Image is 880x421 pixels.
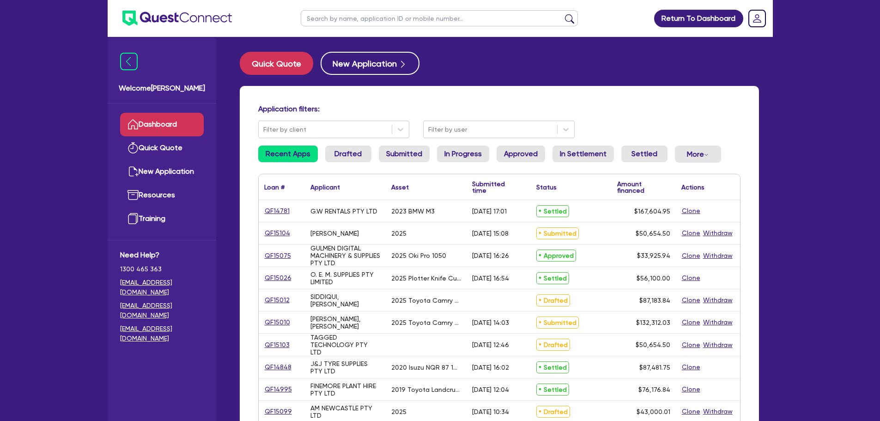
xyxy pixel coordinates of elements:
span: Submitted [536,317,579,329]
span: $76,176.84 [638,386,670,393]
button: Clone [681,406,701,417]
a: Dashboard [120,113,204,136]
a: Approved [497,146,545,162]
span: $50,654.50 [636,341,670,348]
span: Drafted [536,406,570,418]
a: QF15104 [264,228,291,238]
div: [DATE] 12:46 [472,341,509,348]
span: Settled [536,205,569,217]
div: Asset [391,184,409,190]
a: Drafted [325,146,371,162]
div: [DATE] 16:02 [472,364,509,371]
span: $56,100.00 [637,275,670,282]
div: Amount financed [617,181,670,194]
div: 2020 Isuzu NQR 87 190 [391,364,461,371]
a: Dropdown toggle [745,6,769,31]
div: Applicant [310,184,340,190]
div: Submitted time [472,181,517,194]
a: [EMAIL_ADDRESS][DOMAIN_NAME] [120,324,204,343]
span: $87,481.75 [639,364,670,371]
div: AM NEWCASTLE PTY LTD [310,404,380,419]
a: Return To Dashboard [654,10,743,27]
div: 2019 Toyota Landcrusier [391,386,461,393]
a: [EMAIL_ADDRESS][DOMAIN_NAME] [120,301,204,320]
div: J&J TYRE SUPPLIES PTY LTD [310,360,380,375]
button: Dropdown toggle [675,146,721,163]
img: quest-connect-logo-blue [122,11,232,26]
a: Training [120,207,204,231]
div: [PERSON_NAME] [310,230,359,237]
button: Quick Quote [240,52,313,75]
span: Submitted [536,227,579,239]
button: Clone [681,384,701,395]
div: [DATE] 14:03 [472,319,509,326]
a: New Application [120,160,204,183]
button: Withdraw [703,406,733,417]
a: QF15026 [264,273,292,283]
a: QF14848 [264,362,292,372]
button: Clone [681,362,701,372]
a: QF15012 [264,295,290,305]
span: Welcome [PERSON_NAME] [119,83,205,94]
div: 2025 Plotter Knife Cutter A6 Model. GD-A6Model [391,275,461,282]
span: Approved [536,250,576,262]
a: Recent Apps [258,146,318,162]
a: QF14995 [264,384,292,395]
h4: Application filters: [258,104,740,113]
span: 1300 465 363 [120,264,204,274]
button: New Application [321,52,419,75]
a: QF15103 [264,340,290,350]
button: Withdraw [703,317,733,328]
img: training [127,213,139,224]
div: SIDDIQUI, [PERSON_NAME] [310,293,380,308]
a: Submitted [379,146,430,162]
span: $167,604.95 [634,207,670,215]
a: Quick Quote [240,52,321,75]
div: [DATE] 12:04 [472,386,509,393]
span: Settled [536,272,569,284]
div: 2023 BMW M3 [391,207,435,215]
img: icon-menu-close [120,53,138,70]
button: Clone [681,317,701,328]
a: Resources [120,183,204,207]
a: Quick Quote [120,136,204,160]
div: O. E. M. SUPPLIES PTY LIMITED [310,271,380,286]
div: Status [536,184,557,190]
div: [PERSON_NAME], [PERSON_NAME] [310,315,380,330]
div: [DATE] 10:34 [472,408,509,415]
button: Withdraw [703,250,733,261]
div: Loan # [264,184,285,190]
div: 2025 [391,230,407,237]
span: $33,925.94 [637,252,670,259]
button: Clone [681,273,701,283]
div: 2025 Toyota Camry Ascent Hybrid [391,319,461,326]
button: Withdraw [703,295,733,305]
div: GULMEN DIGITAL MACHINERY & SUPPLIES PTY LTD [310,244,380,267]
span: $50,654.50 [636,230,670,237]
a: Settled [621,146,668,162]
button: Clone [681,295,701,305]
span: $87,183.84 [639,297,670,304]
a: In Progress [437,146,489,162]
div: [DATE] 16:26 [472,252,509,259]
img: new-application [127,166,139,177]
span: Settled [536,384,569,396]
button: Clone [681,340,701,350]
div: 2025 Toyota Camry Ascent Hybrid [391,297,461,304]
div: [DATE] 15:08 [472,230,509,237]
span: $43,000.01 [637,408,670,415]
div: 2025 Oki Pro 1050 [391,252,446,259]
button: Withdraw [703,340,733,350]
div: 2025 [391,408,407,415]
img: resources [127,189,139,201]
button: Clone [681,250,701,261]
div: [DATE] 16:54 [472,275,509,282]
span: Drafted [536,339,570,351]
img: quick-quote [127,142,139,153]
div: FINEMORE PLANT HIRE PTY LTD [310,382,380,397]
button: Withdraw [703,228,733,238]
button: Clone [681,206,701,216]
a: QF15010 [264,317,291,328]
a: QF15075 [264,250,291,261]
